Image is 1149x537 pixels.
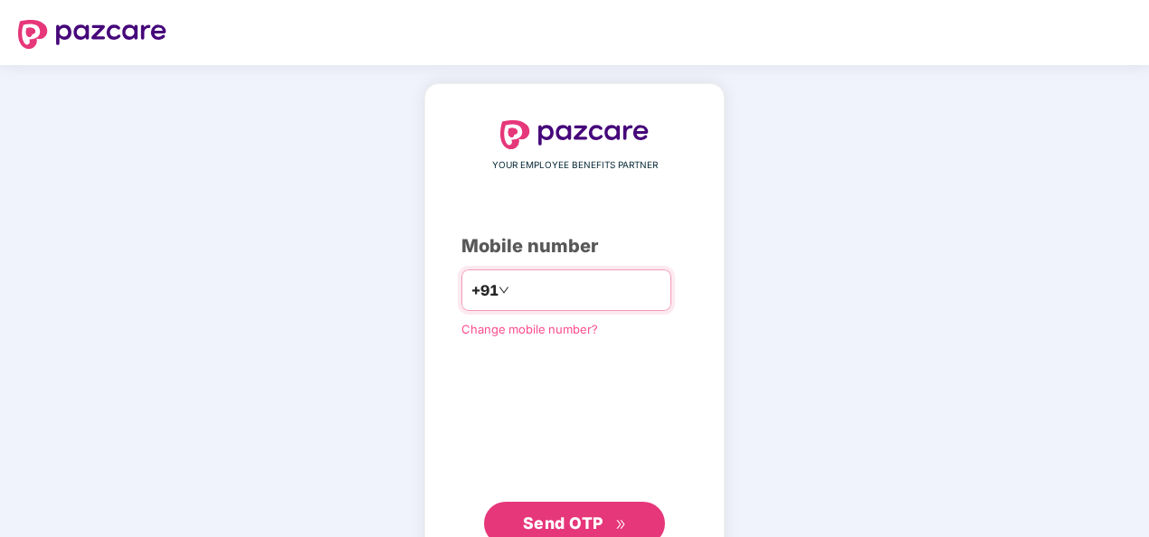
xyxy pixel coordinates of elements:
span: double-right [615,519,627,531]
span: Send OTP [523,513,603,532]
span: down [499,285,509,296]
div: Mobile number [461,232,688,260]
img: logo [18,20,166,49]
a: Change mobile number? [461,322,598,336]
img: logo [500,120,649,149]
span: +91 [471,279,499,302]
span: YOUR EMPLOYEE BENEFITS PARTNER [492,158,658,173]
